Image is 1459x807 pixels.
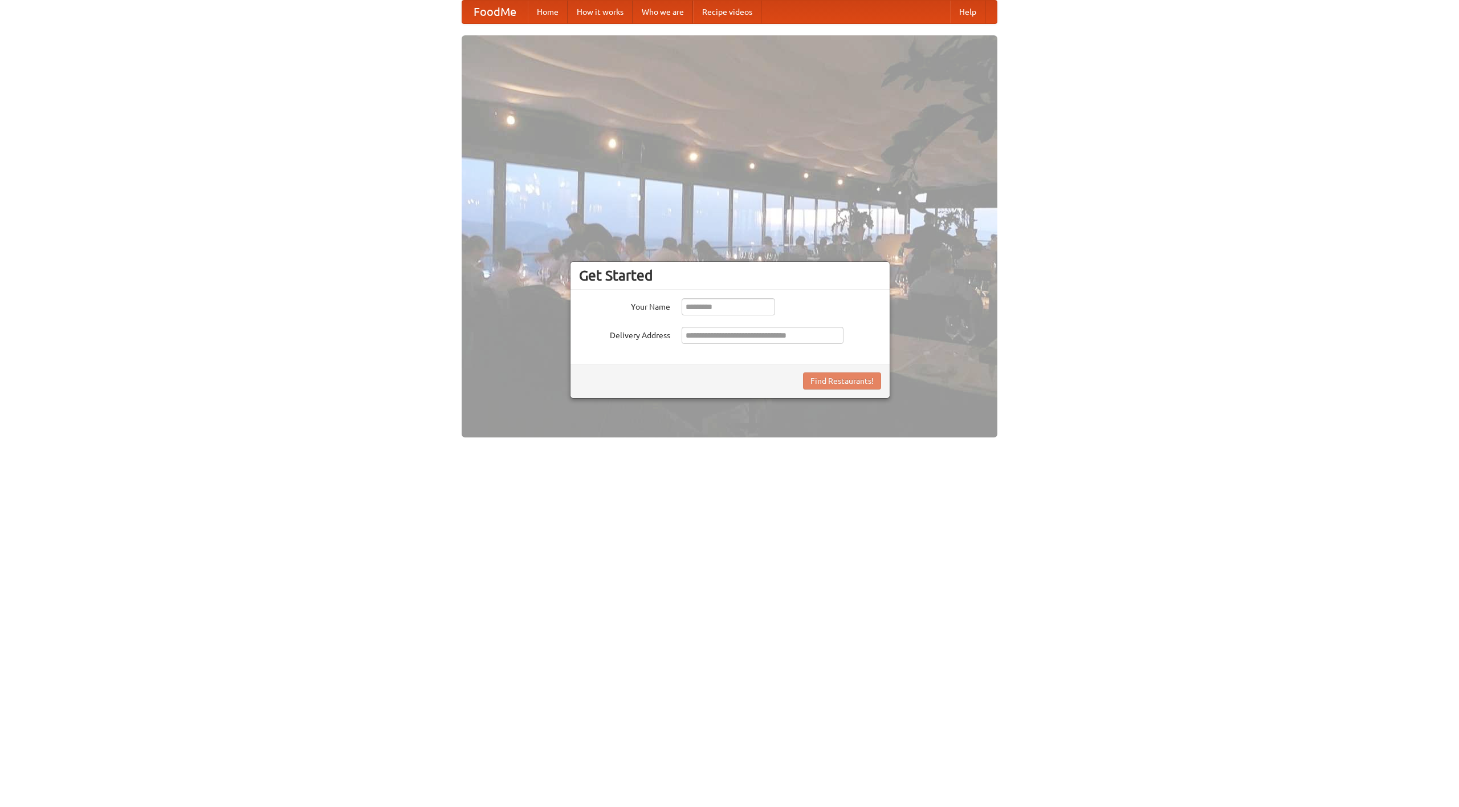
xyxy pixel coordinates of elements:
a: How it works [568,1,633,23]
a: Who we are [633,1,693,23]
label: Delivery Address [579,327,670,341]
button: Find Restaurants! [803,372,881,390]
label: Your Name [579,298,670,313]
a: Help [950,1,985,23]
a: FoodMe [462,1,528,23]
a: Recipe videos [693,1,761,23]
a: Home [528,1,568,23]
h3: Get Started [579,267,881,284]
